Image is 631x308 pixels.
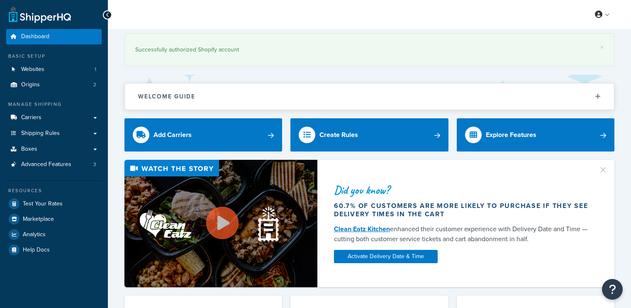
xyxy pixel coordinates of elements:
a: Explore Features [457,118,614,152]
div: Did you know? [334,184,592,196]
div: Explore Features [486,129,536,141]
span: Analytics [23,231,46,238]
span: Websites [21,66,44,73]
span: Carriers [21,114,41,121]
a: Analytics [6,227,102,242]
span: Advanced Features [21,161,71,168]
a: Create Rules [290,118,448,152]
h2: Welcome Guide [138,93,195,100]
span: Origins [21,81,40,88]
span: Dashboard [21,33,49,40]
span: Marketplace [23,216,54,223]
a: Shipping Rules [6,126,102,141]
a: Clean Eatz Kitchen [334,224,390,234]
li: Origins [6,77,102,93]
button: Open Resource Center [602,279,623,300]
a: Activate Delivery Date & Time [334,250,438,263]
div: Resources [6,187,102,194]
a: Boxes [6,142,102,157]
button: Welcome Guide [125,83,614,110]
div: 60.7% of customers are more likely to purchase if they see delivery times in the cart [334,202,592,218]
a: Websites1 [6,62,102,77]
span: Test Your Rates [23,200,63,208]
div: Successfully authorized Shopify account [135,44,604,56]
a: × [600,44,604,51]
div: Create Rules [319,129,358,141]
span: Boxes [21,146,37,153]
div: Add Carriers [153,129,192,141]
span: Help Docs [23,247,50,254]
a: Help Docs [6,242,102,257]
a: Advanced Features3 [6,157,102,172]
a: Origins2 [6,77,102,93]
li: Websites [6,62,102,77]
a: Test Your Rates [6,196,102,211]
span: 3 [93,161,96,168]
span: 1 [95,66,96,73]
div: enhanced their customer experience with Delivery Date and Time — cutting both customer service ti... [334,224,592,244]
span: Shipping Rules [21,130,60,137]
li: Advanced Features [6,157,102,172]
a: Marketplace [6,212,102,227]
div: Manage Shipping [6,101,102,108]
div: Basic Setup [6,53,102,60]
img: Video thumbnail [124,160,317,287]
span: 2 [93,81,96,88]
a: Dashboard [6,29,102,44]
a: Add Carriers [124,118,282,152]
a: Carriers [6,110,102,125]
